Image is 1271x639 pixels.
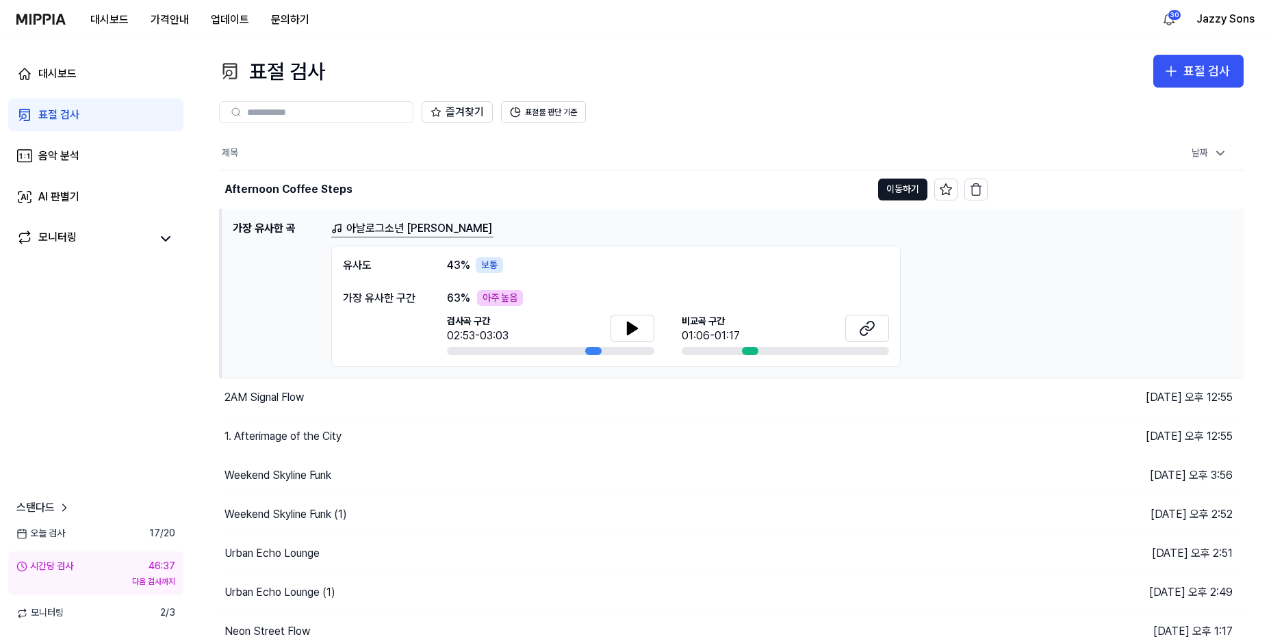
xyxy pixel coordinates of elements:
[149,560,175,573] div: 46:37
[79,6,140,34] button: 대시보드
[16,527,65,540] span: 오늘 검사
[477,290,523,307] div: 아주 높음
[200,6,260,34] button: 업데이트
[260,6,320,34] button: 문의하기
[343,257,420,274] div: 유사도
[8,57,183,90] a: 대시보드
[682,315,740,328] span: 비교곡 구간
[140,6,200,34] button: 가격안내
[1183,62,1230,81] div: 표절 검사
[1161,11,1177,27] img: 알림
[149,527,175,540] span: 17 / 20
[16,499,71,516] a: 스탠다드
[16,229,151,248] a: 모니터링
[1196,11,1255,27] button: Jazzy Sons
[447,328,509,344] div: 02:53-03:03
[38,229,77,248] div: 모니터링
[988,456,1244,495] td: [DATE] 오후 3:56
[1153,55,1244,88] button: 표절 검사
[988,573,1244,612] td: [DATE] 오후 2:49
[38,66,77,82] div: 대시보드
[160,606,175,620] span: 2 / 3
[16,14,66,25] img: logo
[447,257,470,274] span: 43 %
[988,378,1244,417] td: [DATE] 오후 12:55
[447,315,509,328] span: 검사곡 구간
[343,290,420,307] div: 가장 유사한 구간
[224,181,352,198] div: Afternoon Coffee Steps
[16,606,64,620] span: 모니터링
[501,101,586,123] button: 표절률 판단 기준
[16,499,55,516] span: 스탠다드
[16,576,175,588] div: 다음 검사까지
[1186,142,1233,164] div: 날짜
[219,55,325,88] div: 표절 검사
[38,148,79,164] div: 음악 분석
[682,328,740,344] div: 01:06-01:17
[224,545,320,562] div: Urban Echo Lounge
[8,181,183,213] a: AI 판별기
[1168,10,1181,21] div: 30
[220,137,988,170] th: 제목
[224,584,335,601] div: Urban Echo Lounge (1)
[233,220,320,367] h1: 가장 유사한 곡
[331,220,493,237] a: 아날로그소년 [PERSON_NAME]
[224,389,304,406] div: 2AM Signal Flow
[38,107,79,123] div: 표절 검사
[447,290,470,307] span: 63 %
[988,534,1244,573] td: [DATE] 오후 2:51
[988,170,1244,209] td: [DATE] 오후 12:55
[38,189,79,205] div: AI 판별기
[8,140,183,172] a: 음악 분석
[878,179,927,200] button: 이동하기
[422,101,493,123] button: 즐겨찾기
[200,1,260,38] a: 업데이트
[16,560,73,573] div: 시간당 검사
[224,428,342,445] div: 1. Afterimage of the City
[988,417,1244,456] td: [DATE] 오후 12:55
[988,495,1244,534] td: [DATE] 오후 2:52
[1158,8,1180,30] button: 알림30
[8,99,183,131] a: 표절 검사
[224,506,347,523] div: Weekend Skyline Funk (1)
[224,467,331,484] div: Weekend Skyline Funk
[476,257,503,274] div: 보통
